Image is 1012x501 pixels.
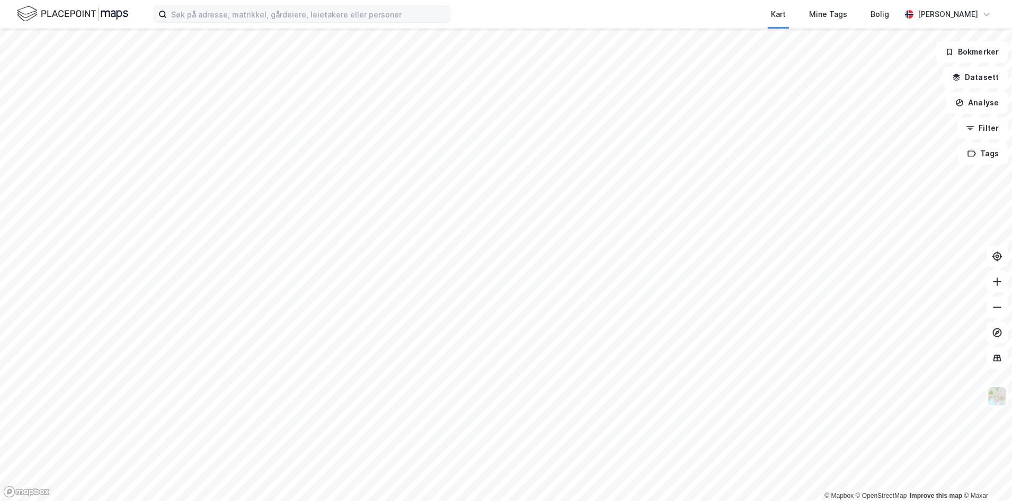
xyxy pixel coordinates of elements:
div: [PERSON_NAME] [918,8,978,21]
div: Mine Tags [809,8,847,21]
iframe: Chat Widget [959,450,1012,501]
input: Søk på adresse, matrikkel, gårdeiere, leietakere eller personer [167,6,450,22]
div: Kart [771,8,786,21]
a: Mapbox homepage [3,486,50,498]
button: Bokmerker [936,41,1008,62]
img: logo.f888ab2527a4732fd821a326f86c7f29.svg [17,5,128,23]
a: OpenStreetMap [856,492,907,499]
img: Z [987,386,1007,406]
button: Filter [957,118,1008,139]
button: Datasett [943,67,1008,88]
button: Analyse [946,92,1008,113]
div: Bolig [871,8,889,21]
div: Kontrollprogram for chat [959,450,1012,501]
button: Tags [958,143,1008,164]
a: Improve this map [910,492,962,499]
a: Mapbox [824,492,854,499]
